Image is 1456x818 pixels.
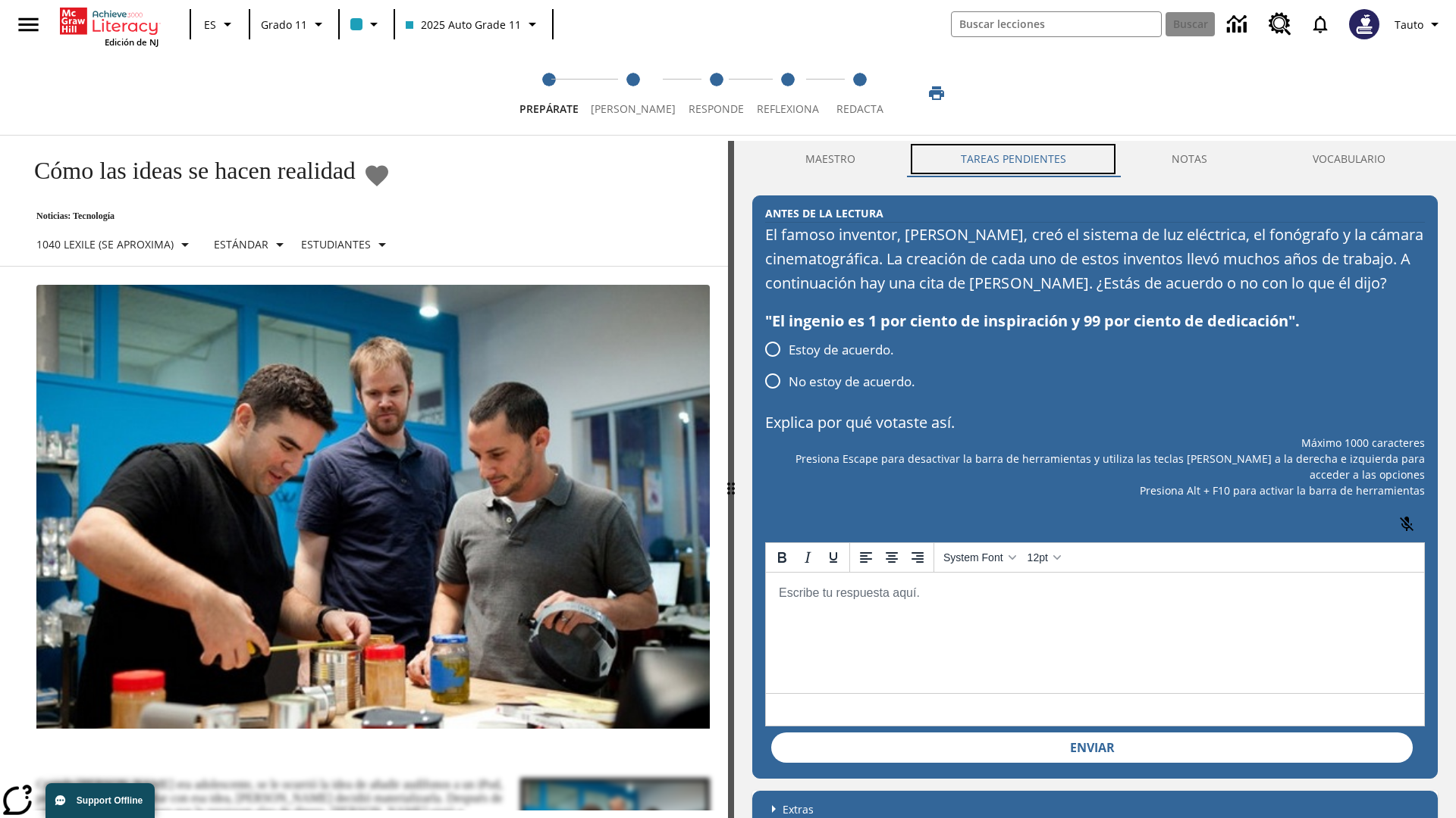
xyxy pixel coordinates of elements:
[765,333,927,397] div: poll
[1021,545,1066,570] button: Font sizes
[908,141,1119,177] button: TAREAS PENDIENTES
[1389,11,1450,38] button: Perfil/Configuración
[36,285,710,729] img: El fundador de Quirky, Ben Kaufman prueba un nuevo producto con un compañero de trabajo, Gaz Brow...
[77,795,143,806] span: Support Offline
[771,732,1413,763] button: Enviar
[214,236,268,252] p: Estándar
[1119,141,1260,177] button: NOTAS
[757,101,819,116] span: Reflexiona
[836,101,883,116] span: Redacta
[1389,506,1425,542] button: Haga clic para activar la función de reconocimiento de voz
[905,545,930,570] button: Align right
[769,545,795,570] button: Bold
[734,141,1456,818] div: activity
[765,205,883,222] h2: Antes de la lectura
[301,236,371,252] p: Estudiantes
[689,101,744,116] span: Responde
[766,573,1424,693] iframe: Rich Text Area. Press ALT-0 for help.
[765,223,1425,295] div: El famoso inventor, [PERSON_NAME], creó el sistema de luz eléctrica, el fonógrafo y la cámara cin...
[728,141,734,818] div: Pulsa la tecla de intro o la barra espaciadora y luego presiona las flechas de derecha e izquierd...
[295,231,397,258] button: Seleccionar estudiante
[6,2,51,47] button: Abrir el menú lateral
[591,101,676,116] span: [PERSON_NAME]
[18,157,356,185] h1: Cómo las ideas se hacen realidad
[60,5,158,48] div: Portada
[45,783,155,818] button: Support Offline
[1395,17,1423,33] span: Tauto
[30,231,200,258] button: Seleccione Lexile, 1040 Lexile (Se aproxima)
[853,545,879,570] button: Align left
[745,52,831,135] button: Reflexiona step 4 of 5
[1260,141,1438,177] button: VOCABULARIO
[752,141,908,177] button: Maestro
[196,11,244,38] button: Lenguaje: ES, Selecciona un idioma
[18,211,397,222] p: Noticias: Tecnología
[400,11,548,38] button: Clase: 2025 Auto Grade 11, Selecciona una clase
[879,545,905,570] button: Align center
[937,545,1021,570] button: Fonts
[676,52,757,135] button: Responde step 3 of 5
[783,801,814,817] p: Extras
[765,411,1425,435] p: Explica por qué votaste así.
[819,52,900,135] button: Redacta step 5 of 5
[363,162,391,189] button: Añadir a mis Favoritas - Cómo las ideas se hacen realidad
[36,236,174,252] p: 1040 Lexile (Se aproxima)
[765,435,1425,451] p: Máximo 1000 caracteres
[821,545,846,570] button: Underline
[1260,4,1301,45] a: Centro de recursos, Se abrirá en una pestaña nueva.
[208,231,295,258] button: Tipo de apoyo, Estándar
[789,372,915,392] span: No estoy de acuerdo.
[912,80,961,107] button: Imprimir
[1218,4,1260,45] a: Centro de información
[261,17,307,33] span: Grado 11
[1349,9,1379,39] img: Avatar
[765,451,1425,482] p: Presiona Escape para desactivar la barra de herramientas y utiliza las teclas [PERSON_NAME] a la ...
[579,52,688,135] button: Lee step 2 of 5
[943,551,1003,564] span: System Font
[1301,5,1340,44] a: Notificaciones
[795,545,821,570] button: Italic
[752,141,1438,177] div: Instructional Panel Tabs
[765,482,1425,498] p: Presiona Alt + F10 para activar la barra de herramientas
[507,52,591,135] button: Prepárate step 1 of 5
[765,309,1425,333] div: "El ingenio es 1 por ciento de inspiración y 99 por ciento de dedicación".
[789,340,894,360] span: Estoy de acuerdo.
[1028,551,1048,564] span: 12pt
[952,12,1161,36] input: Buscar campo
[1340,5,1389,44] button: Escoja un nuevo avatar
[519,101,579,116] span: Prepárate
[255,11,334,38] button: Grado: Grado 11, Elige un grado
[204,17,216,33] span: ES
[406,17,521,33] span: 2025 Auto Grade 11
[344,11,389,38] button: El color de la clase es azul claro. Cambiar el color de la clase.
[105,36,158,48] span: Edición de NJ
